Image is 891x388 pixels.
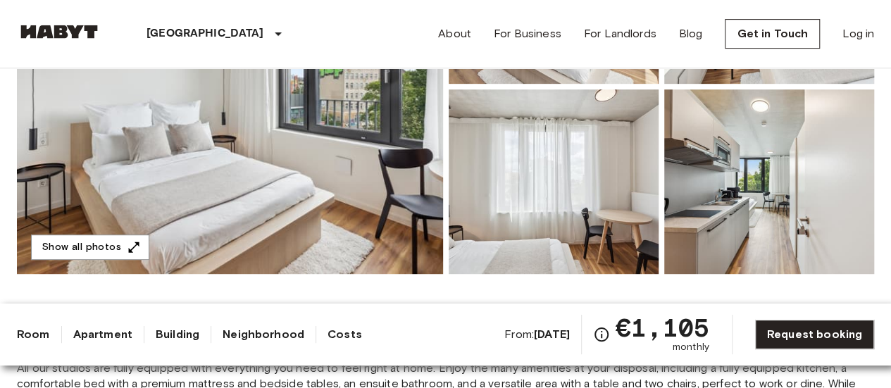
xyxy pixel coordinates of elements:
span: €1,105 [616,315,709,340]
a: About [438,25,471,42]
a: Costs [328,326,362,343]
a: Room [17,326,50,343]
a: For Business [494,25,561,42]
a: Get in Touch [725,19,820,49]
img: Picture of unit DE-01-186-627-01 [449,89,659,274]
span: monthly [673,340,709,354]
p: [GEOGRAPHIC_DATA] [147,25,264,42]
a: Apartment [73,326,132,343]
span: From: [504,327,570,342]
a: Neighborhood [223,326,304,343]
a: Log in [842,25,874,42]
a: For Landlords [584,25,656,42]
button: Show all photos [31,234,149,261]
svg: Check cost overview for full price breakdown. Please note that discounts apply to new joiners onl... [593,326,610,343]
img: Habyt [17,25,101,39]
a: Request booking [755,320,874,349]
b: [DATE] [534,327,570,341]
a: Blog [679,25,703,42]
img: Picture of unit DE-01-186-627-01 [664,89,874,274]
a: Building [156,326,199,343]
